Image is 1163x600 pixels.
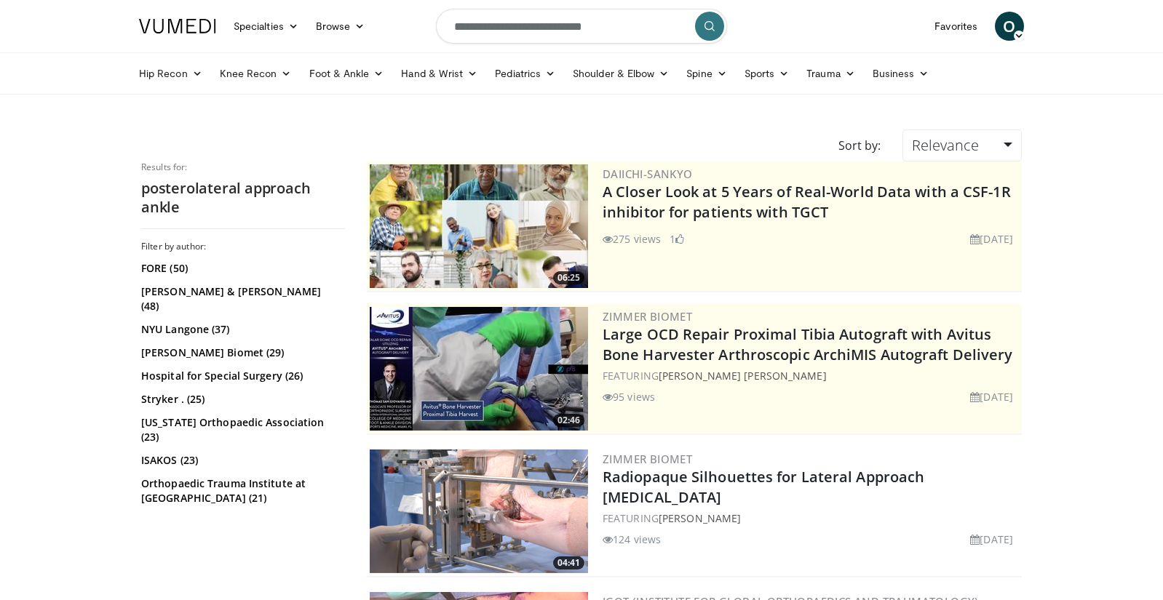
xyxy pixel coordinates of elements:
div: FEATURING [603,368,1019,383]
a: Orthopaedic Trauma Institute at [GEOGRAPHIC_DATA] (21) [141,476,341,505]
a: A Closer Look at 5 Years of Real-World Data with a CSF-1R inhibitor for patients with TGCT [603,182,1011,222]
a: Sports [736,59,798,88]
div: FEATURING [603,511,1019,526]
a: [US_STATE] Orthopaedic Association (23) [141,415,341,444]
li: 95 views [603,389,655,404]
a: [PERSON_NAME] [659,511,741,525]
li: 275 views [603,231,661,247]
a: Large OCD Repair Proximal Tibia Autograft with Avitus Bone Harvester Arthroscopic ArchiMIS Autogr... [603,324,1013,364]
h3: Filter by author: [141,241,345,252]
img: 93c22cae-14d1-47f0-9e4a-a244e824b022.png.300x170_q85_crop-smart_upscale.jpg [370,164,588,288]
span: 04:41 [553,556,584,569]
li: 124 views [603,532,661,547]
span: 06:25 [553,271,584,284]
span: Relevance [912,135,979,155]
a: Pediatrics [486,59,564,88]
a: [PERSON_NAME] & [PERSON_NAME] (48) [141,284,341,313]
h2: posterolateral approach ankle [141,179,345,217]
a: [PERSON_NAME] [PERSON_NAME] [659,369,827,383]
a: O [995,12,1024,41]
span: 02:46 [553,414,584,427]
a: Knee Recon [211,59,301,88]
a: Spine [678,59,735,88]
a: FORE (50) [141,261,341,276]
a: Stryker . (25) [141,392,341,407]
a: Favorites [926,12,986,41]
a: NYU Langone (37) [141,322,341,337]
a: Specialties [225,12,307,41]
a: 02:46 [370,307,588,431]
a: Zimmer Biomet [603,309,692,324]
a: Shoulder & Elbow [564,59,678,88]
li: [DATE] [970,532,1013,547]
img: VuMedi Logo [139,19,216,33]
a: 06:25 [370,164,588,288]
a: Zimmer Biomet [603,452,692,466]
a: [PERSON_NAME] Biomet (29) [141,345,341,360]
img: ebbc195d-af59-44d4-9d5a-59bfb46f2006.png.300x170_q85_crop-smart_upscale.png [370,449,588,573]
div: Sort by: [827,129,892,161]
a: Hand & Wrist [392,59,486,88]
a: Hip Recon [130,59,211,88]
li: [DATE] [970,389,1013,404]
a: Trauma [798,59,864,88]
li: 1 [670,231,684,247]
p: Results for: [141,161,345,173]
img: a4fc9e3b-29e5-479a-a4d0-450a2184c01c.300x170_q85_crop-smart_upscale.jpg [370,307,588,431]
a: Relevance [902,129,1022,161]
a: ISAKOS (23) [141,453,341,468]
a: Business [864,59,938,88]
a: Daiichi-Sankyo [603,167,693,181]
li: [DATE] [970,231,1013,247]
a: Foot & Ankle [301,59,393,88]
a: Radiopaque Silhouettes for Lateral Approach [MEDICAL_DATA] [603,467,924,507]
a: 04:41 [370,449,588,573]
a: Browse [307,12,374,41]
input: Search topics, interventions [436,9,727,44]
a: Hospital for Special Surgery (26) [141,369,341,383]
